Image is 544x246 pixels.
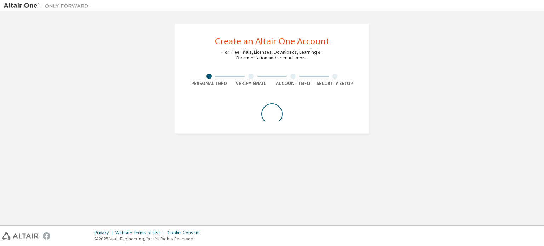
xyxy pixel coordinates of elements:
img: altair_logo.svg [2,232,39,240]
img: Altair One [4,2,92,9]
img: facebook.svg [43,232,50,240]
div: Verify Email [230,81,272,86]
div: Privacy [95,230,115,236]
p: © 2025 Altair Engineering, Inc. All Rights Reserved. [95,236,204,242]
div: Create an Altair One Account [215,37,329,45]
div: Security Setup [314,81,356,86]
div: Website Terms of Use [115,230,168,236]
div: For Free Trials, Licenses, Downloads, Learning & Documentation and so much more. [223,50,321,61]
div: Personal Info [188,81,230,86]
div: Account Info [272,81,314,86]
div: Cookie Consent [168,230,204,236]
